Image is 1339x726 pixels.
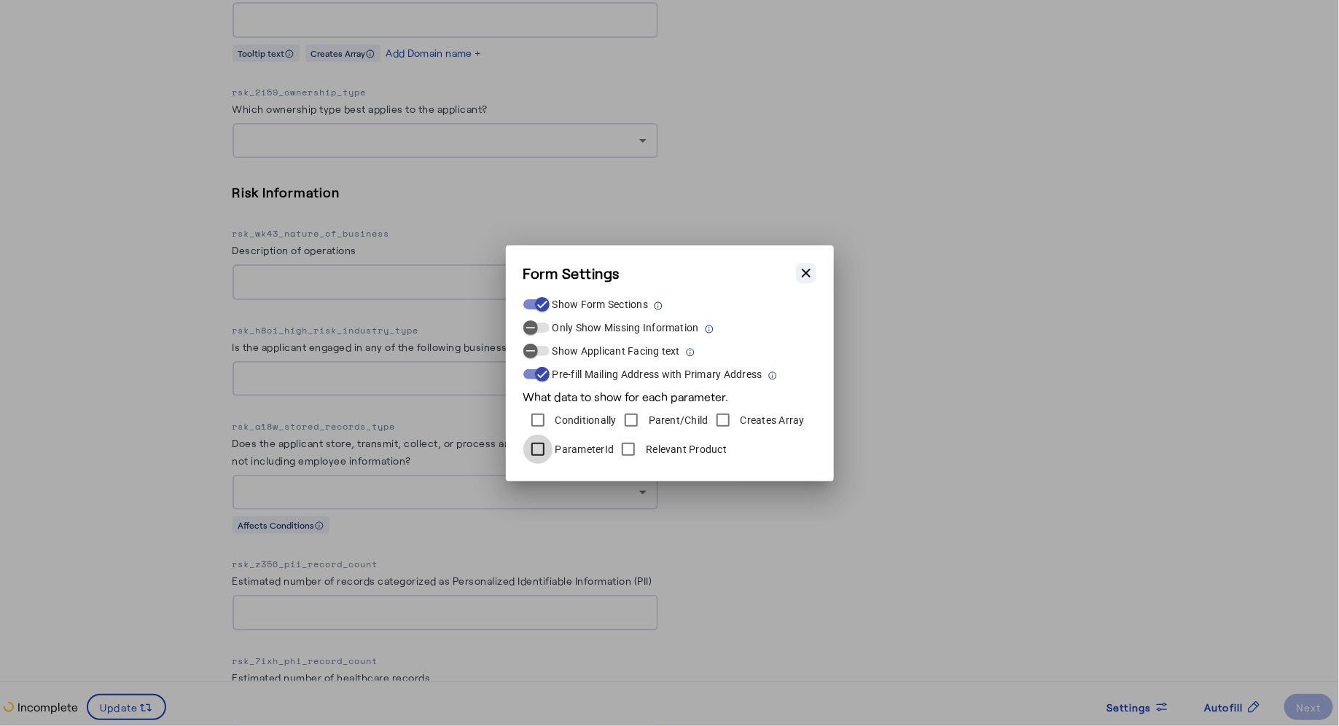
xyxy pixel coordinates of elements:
label: Show Form Sections [550,297,649,312]
label: Show Applicant Facing text [550,344,681,358]
label: Creates Array [738,413,805,427]
label: Parent/Child [646,413,708,427]
label: Conditionally [553,413,617,427]
label: Relevant Product [643,442,727,457]
label: Only Show Missing Information [550,320,699,335]
div: What data to show for each parameter. [523,382,816,406]
label: ParameterId [553,442,614,457]
label: Pre-fill Mailing Address with Primary Address [550,367,762,382]
h3: Form Settings [523,263,620,283]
